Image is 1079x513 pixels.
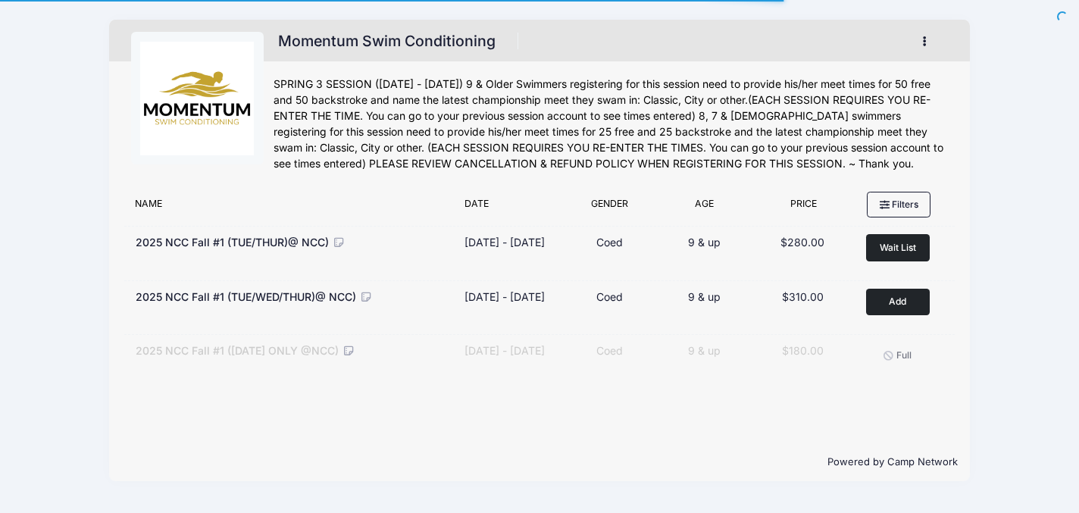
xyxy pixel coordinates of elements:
[688,236,721,249] span: 9 & up
[136,236,329,249] span: 2025 NCC Fall #1 (TUE/THUR)@ NCC)
[867,192,930,217] button: Filters
[782,290,824,303] span: $310.00
[866,289,930,315] button: Add
[655,197,754,218] div: Age
[127,197,457,218] div: Name
[866,343,930,368] button: Full
[136,344,339,357] span: 2025 NCC Fall #1 ([DATE] ONLY @NCC)
[596,236,623,249] span: Coed
[274,77,948,172] div: SPRING 3 SESSION ([DATE] - [DATE]) 9 & Older Swimmers registering for this session need to provid...
[880,242,916,253] span: Wait List
[464,289,545,305] div: [DATE] - [DATE]
[464,234,545,250] div: [DATE] - [DATE]
[866,234,930,261] button: Wait List
[780,236,824,249] span: $280.00
[457,197,564,218] div: Date
[140,42,254,155] img: logo
[754,197,853,218] div: Price
[565,197,655,218] div: Gender
[596,344,623,357] span: Coed
[121,455,958,470] p: Powered by Camp Network
[464,343,545,358] div: [DATE] - [DATE]
[688,290,721,303] span: 9 & up
[274,28,501,55] h1: Momentum Swim Conditioning
[596,290,623,303] span: Coed
[688,344,721,357] span: 9 & up
[782,344,824,357] span: $180.00
[136,290,356,303] span: 2025 NCC Fall #1 (TUE/WED/THUR)@ NCC)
